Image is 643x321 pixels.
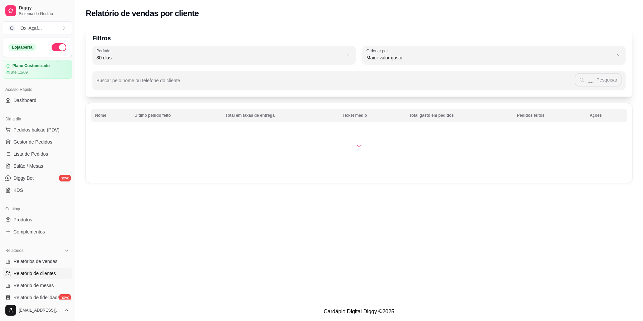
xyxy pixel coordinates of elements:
footer: Cardápio Digital Diggy © 2025 [75,302,643,321]
a: Relatório de clientes [3,268,72,279]
button: [EMAIL_ADDRESS][DOMAIN_NAME] [3,302,72,318]
span: Lista de Pedidos [13,151,48,157]
a: Relatório de mesas [3,280,72,291]
span: Relatórios de vendas [13,258,58,265]
span: Gestor de Pedidos [13,139,52,145]
div: Dia a dia [3,114,72,124]
button: Select a team [3,21,72,35]
span: Maior valor gasto [366,54,614,61]
div: Oxi Açaí ... [20,25,42,32]
div: Catálogo [3,204,72,214]
div: Loading [356,140,362,147]
a: Salão / Mesas [3,161,72,171]
span: O [8,25,15,32]
span: Complementos [13,228,45,235]
span: Produtos [13,216,32,223]
span: Salão / Mesas [13,163,43,169]
span: Sistema de Gestão [19,11,69,16]
span: Relatório de clientes [13,270,56,277]
a: KDS [3,185,72,196]
div: Acesso Rápido [3,84,72,95]
span: Pedidos balcão (PDV) [13,126,60,133]
a: Dashboard [3,95,72,106]
a: Complementos [3,226,72,237]
span: 30 dias [96,54,344,61]
a: Relatórios de vendas [3,256,72,267]
span: Relatórios [5,248,23,253]
button: Período30 dias [92,46,356,64]
span: Relatório de fidelidade [13,294,60,301]
a: Lista de Pedidos [3,149,72,159]
span: KDS [13,187,23,194]
button: Alterar Status [52,43,66,51]
a: Relatório de fidelidadenovo [3,292,72,303]
a: Produtos [3,214,72,225]
h2: Relatório de vendas por cliente [86,8,199,19]
a: DiggySistema de Gestão [3,3,72,19]
a: Plano Customizadoaté 11/09 [3,60,72,79]
label: Período [96,48,113,54]
p: Filtros [92,34,626,43]
input: Buscar pelo nome ou telefone do cliente [96,80,575,87]
span: Relatório de mesas [13,282,54,289]
a: Diggy Botnovo [3,173,72,183]
span: [EMAIL_ADDRESS][DOMAIN_NAME] [19,308,61,313]
a: Gestor de Pedidos [3,137,72,147]
span: Diggy [19,5,69,11]
article: Plano Customizado [12,63,50,68]
label: Ordenar por [366,48,390,54]
span: Diggy Bot [13,175,34,181]
button: Pedidos balcão (PDV) [3,124,72,135]
div: Loja aberta [8,44,36,51]
button: Ordenar porMaior valor gasto [362,46,626,64]
article: até 11/09 [11,70,28,75]
span: Dashboard [13,97,37,104]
